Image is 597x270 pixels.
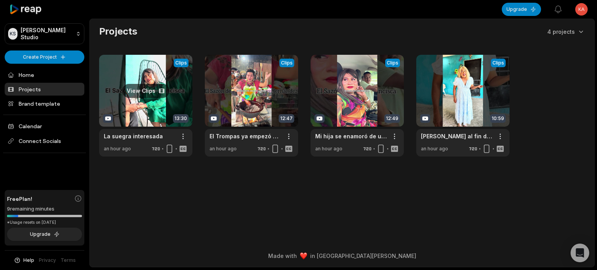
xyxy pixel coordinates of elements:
[7,228,82,241] button: Upgrade
[99,25,137,38] h2: Projects
[7,219,82,225] div: *Usage resets on [DATE]
[7,195,32,203] span: Free Plan!
[5,120,84,132] a: Calendar
[5,83,84,96] a: Projects
[5,134,84,148] span: Connect Socials
[571,244,589,262] div: Open Intercom Messenger
[39,257,56,264] a: Privacy
[547,28,585,36] button: 4 projects
[7,205,82,213] div: 9 remaining minutes
[5,97,84,110] a: Brand template
[23,257,34,264] span: Help
[8,28,17,40] div: KS
[300,253,307,260] img: heart emoji
[209,132,281,140] a: El Trompas ya empezó a deportar gente de la Nopalera
[97,252,587,260] div: Made with in [GEOGRAPHIC_DATA][PERSON_NAME]
[421,132,492,140] a: [PERSON_NAME] al fin descubrió al militar con otra mujer
[315,132,387,140] a: Mi hija se enamoró de un militar
[61,257,76,264] a: Terms
[502,3,541,16] button: Upgrade
[21,27,73,41] p: [PERSON_NAME] Studio
[14,257,34,264] button: Help
[5,68,84,81] a: Home
[5,51,84,64] button: Create Project
[104,132,163,140] a: La suegra interesada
